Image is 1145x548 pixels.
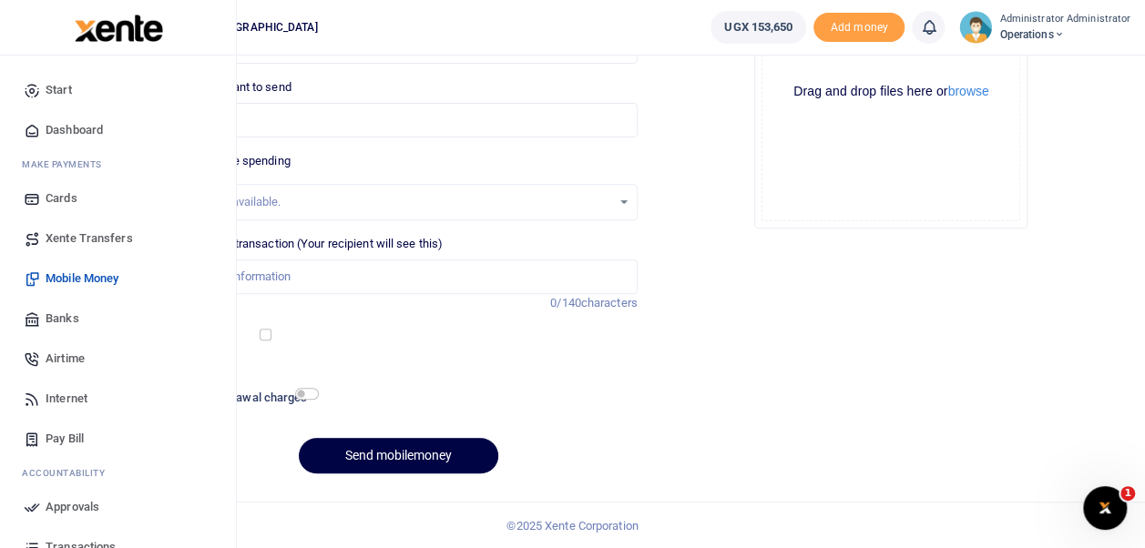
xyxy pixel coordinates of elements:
[581,296,638,310] span: characters
[813,19,905,33] a: Add money
[46,430,84,448] span: Pay Bill
[1083,486,1127,530] iframe: Intercom live chat
[15,487,221,527] a: Approvals
[15,379,221,419] a: Internet
[46,350,85,368] span: Airtime
[15,339,221,379] a: Airtime
[46,269,118,288] span: Mobile Money
[46,390,87,408] span: Internet
[75,15,163,42] img: logo-large
[15,70,221,110] a: Start
[15,178,221,218] a: Cards
[36,466,105,480] span: countability
[46,498,99,516] span: Approvals
[762,83,1019,100] div: Drag and drop files here or
[15,459,221,487] li: Ac
[959,11,992,44] img: profile-user
[947,85,988,97] button: browse
[46,189,77,208] span: Cards
[813,13,905,43] span: Add money
[15,299,221,339] a: Banks
[999,26,1130,43] span: Operations
[46,121,103,139] span: Dashboard
[550,296,581,310] span: 0/140
[1120,486,1135,501] span: 1
[15,419,221,459] a: Pay Bill
[15,259,221,299] a: Mobile Money
[31,157,102,171] span: ake Payments
[158,103,637,137] input: UGX
[158,235,443,253] label: Memo for this transaction (Your recipient will see this)
[711,11,806,44] a: UGX 153,650
[172,193,610,211] div: No options available.
[299,438,498,473] button: Send mobilemoney
[158,259,637,294] input: Enter extra information
[73,20,163,34] a: logo-small logo-large logo-large
[703,11,813,44] li: Wallet ballance
[959,11,1130,44] a: profile-user Administrator Administrator Operations
[813,13,905,43] li: Toup your wallet
[15,110,221,150] a: Dashboard
[46,310,79,328] span: Banks
[46,81,72,99] span: Start
[724,18,792,36] span: UGX 153,650
[46,229,133,248] span: Xente Transfers
[15,150,221,178] li: M
[999,12,1130,27] small: Administrator Administrator
[15,218,221,259] a: Xente Transfers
